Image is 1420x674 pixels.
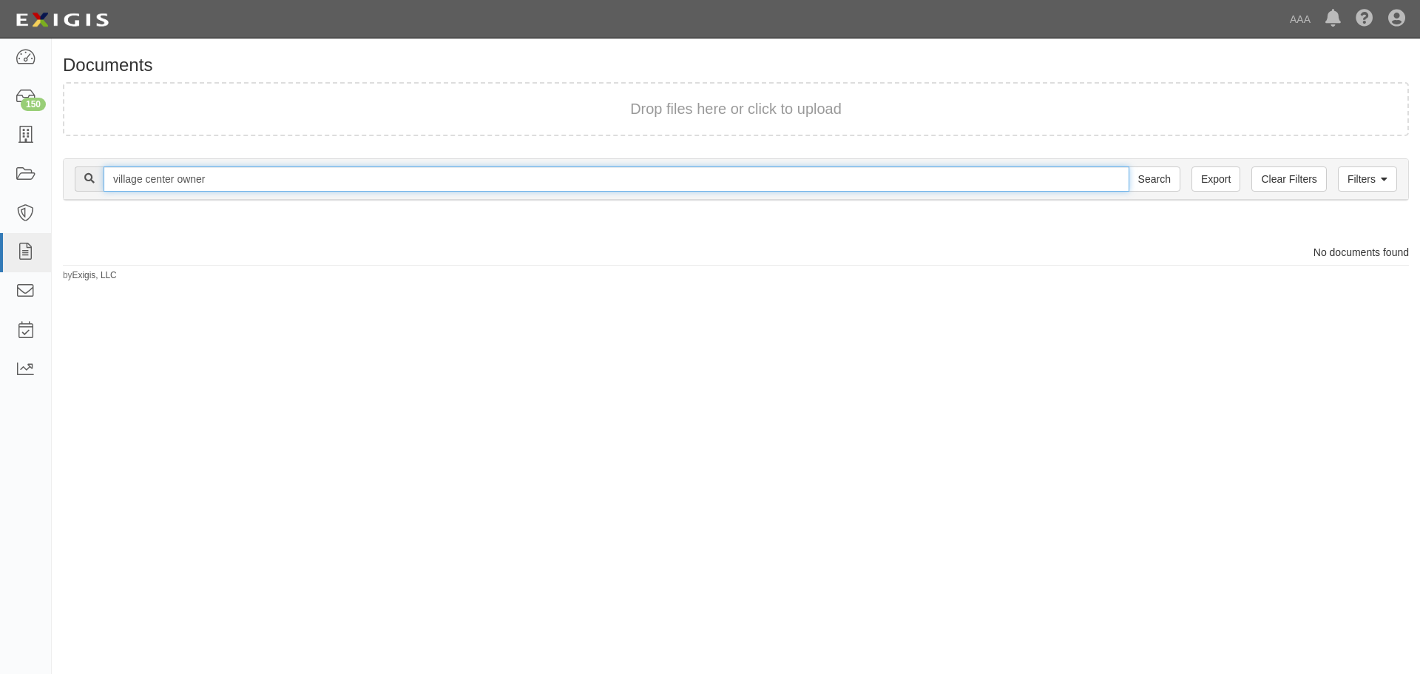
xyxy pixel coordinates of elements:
a: AAA [1282,4,1318,34]
img: logo-5460c22ac91f19d4615b14bd174203de0afe785f0fc80cf4dbbc73dc1793850b.png [11,7,113,33]
h1: Documents [63,55,1409,75]
input: Search [1129,166,1180,192]
a: Clear Filters [1251,166,1326,192]
a: Export [1191,166,1240,192]
i: Help Center - Complianz [1356,10,1373,28]
input: Search [104,166,1129,192]
button: Drop files here or click to upload [630,98,842,120]
a: Exigis, LLC [72,270,117,280]
a: Filters [1338,166,1397,192]
small: by [63,269,117,282]
div: No documents found [52,245,1420,260]
div: 150 [21,98,46,111]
